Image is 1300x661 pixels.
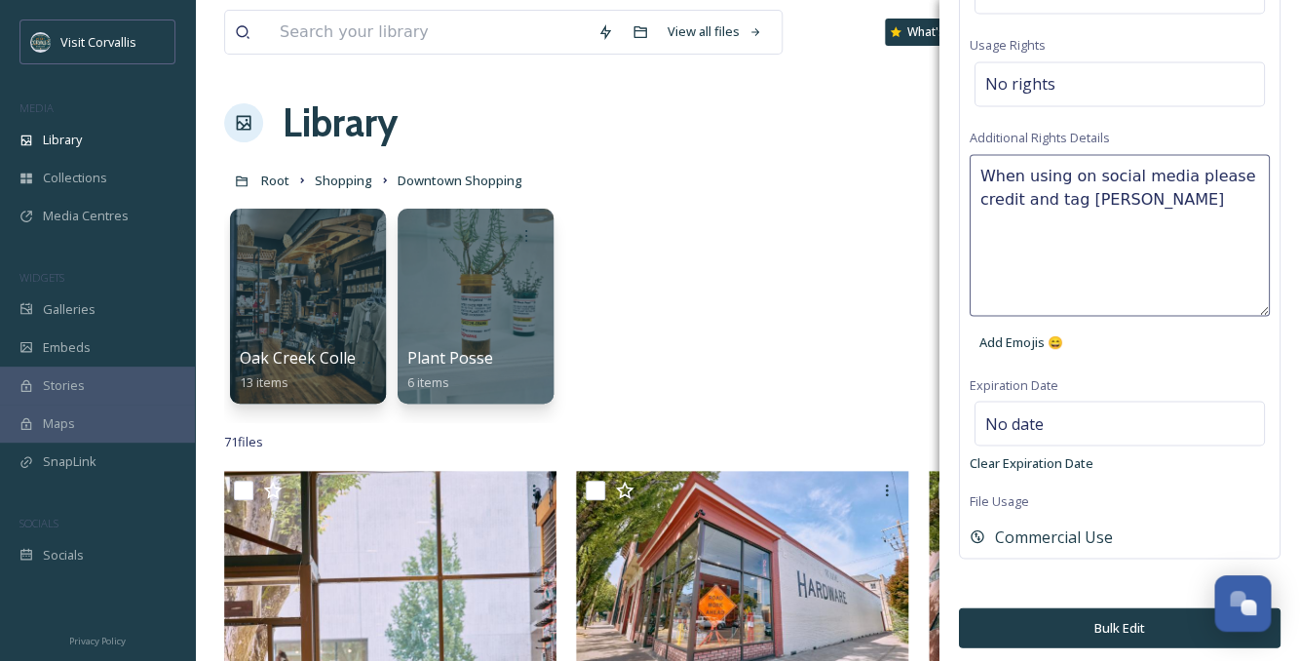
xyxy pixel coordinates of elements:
[398,169,522,192] a: Downtown Shopping
[19,516,58,530] span: SOCIALS
[270,11,588,54] input: Search your library
[240,347,389,369] span: Oak Creek Collective
[970,491,1029,509] span: File Usage
[970,129,1110,146] span: Additional Rights Details
[315,169,372,192] a: Shopping
[43,300,96,319] span: Galleries
[43,207,129,225] span: Media Centres
[959,607,1281,647] button: Bulk Edit
[43,169,107,187] span: Collections
[970,36,1046,54] span: Usage Rights
[970,375,1058,393] span: Expiration Date
[43,452,96,471] span: SnapLink
[885,19,982,46] a: What's New
[970,453,1093,471] span: Clear Expiration Date
[43,131,82,149] span: Library
[407,373,449,391] span: 6 items
[224,433,263,451] span: 71 file s
[19,100,54,115] span: MEDIA
[261,169,289,192] a: Root
[19,270,64,285] span: WIDGETS
[985,411,1044,435] span: No date
[261,172,289,189] span: Root
[407,349,493,391] a: Plant Posse6 items
[69,628,126,651] a: Privacy Policy
[283,94,398,152] a: Library
[43,414,75,433] span: Maps
[31,32,51,52] img: visit-corvallis-badge-dark-blue-orange%281%29.png
[995,525,1113,548] span: Commercial Use
[240,349,389,391] a: Oak Creek Collective13 items
[985,72,1055,96] span: No rights
[240,373,288,391] span: 13 items
[43,376,85,395] span: Stories
[398,172,522,189] span: Downtown Shopping
[407,347,493,369] span: Plant Posse
[43,338,91,357] span: Embeds
[43,546,84,564] span: Socials
[69,635,126,647] span: Privacy Policy
[979,332,1063,351] span: Add Emojis 😄
[1214,575,1271,632] button: Open Chat
[315,172,372,189] span: Shopping
[658,13,772,51] a: View all files
[60,33,136,51] span: Visit Corvallis
[970,154,1270,316] textarea: When using on social media please credit and tag [PERSON_NAME]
